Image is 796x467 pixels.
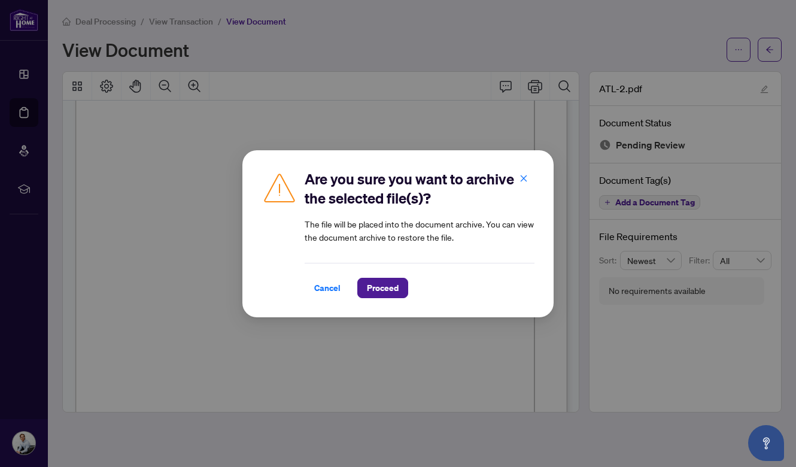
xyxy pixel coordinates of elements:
[305,169,534,208] h2: Are you sure you want to archive the selected file(s)?
[748,425,784,461] button: Open asap
[305,217,534,244] article: The file will be placed into the document archive. You can view the document archive to restore t...
[262,169,297,205] img: Caution Icon
[305,278,350,298] button: Cancel
[367,278,399,298] span: Proceed
[357,278,408,298] button: Proceed
[519,174,528,182] span: close
[314,278,341,298] span: Cancel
